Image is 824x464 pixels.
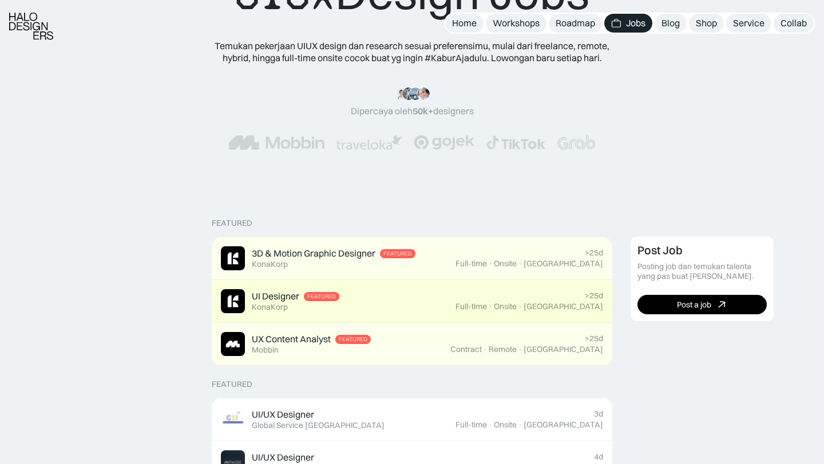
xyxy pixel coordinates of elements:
div: Home [452,17,477,29]
div: 3D & Motion Graphic Designer [252,247,375,259]
a: Post a job [637,295,767,314]
img: Job Image [221,407,245,431]
a: Job ImageUI DesignerFeaturedKonaKorp>25dFull-time·Onsite·[GEOGRAPHIC_DATA] [212,280,612,323]
a: Job Image3D & Motion Graphic DesignerFeaturedKonaKorp>25dFull-time·Onsite·[GEOGRAPHIC_DATA] [212,237,612,280]
a: Job ImageUX Content AnalystFeaturedMobbin>25dContract·Remote·[GEOGRAPHIC_DATA] [212,323,612,366]
div: Full-time [455,259,487,269]
div: Temukan pekerjaan UIUX design dan research sesuai preferensimu, mulai dari freelance, remote, hyb... [206,40,618,64]
a: Blog [655,14,687,33]
a: Collab [774,14,814,33]
div: [GEOGRAPHIC_DATA] [524,420,603,430]
div: KonaKorp [252,259,288,269]
div: Onsite [494,302,517,311]
div: KonaKorp [252,302,288,312]
div: Global Service [GEOGRAPHIC_DATA] [252,421,385,430]
div: Roadmap [556,17,595,29]
img: Job Image [221,246,245,270]
div: Full-time [455,420,487,430]
div: [GEOGRAPHIC_DATA] [524,345,603,354]
div: · [518,345,522,354]
div: >25d [585,248,603,258]
div: Featured [212,379,252,389]
div: Featured [339,336,367,343]
div: >25d [585,334,603,343]
div: · [518,259,522,269]
div: UI Designer [252,290,299,302]
a: Service [726,14,771,33]
a: Shop [689,14,724,33]
div: Mobbin [252,345,279,355]
div: UI/UX Designer [252,451,314,463]
div: Post Job [637,243,683,257]
div: · [518,420,522,430]
span: 50k+ [413,105,433,117]
div: Featured [383,250,412,257]
div: · [488,302,493,311]
div: UX Content Analyst [252,333,331,345]
a: Roadmap [549,14,602,33]
a: Job ImageUI/UX DesignerGlobal Service [GEOGRAPHIC_DATA]3dFull-time·Onsite·[GEOGRAPHIC_DATA] [212,398,612,441]
div: Remote [489,345,517,354]
div: · [488,420,493,430]
div: >25d [585,291,603,301]
div: Contract [450,345,482,354]
div: 3d [594,409,603,419]
img: Job Image [221,332,245,356]
div: Collab [781,17,807,29]
div: · [488,259,493,269]
div: Blog [661,17,680,29]
div: Shop [696,17,717,29]
div: Featured [212,218,252,228]
div: Dipercaya oleh designers [351,105,474,117]
div: · [483,345,488,354]
div: Full-time [455,302,487,311]
div: Onsite [494,420,517,430]
div: UI/UX Designer [252,409,314,421]
a: Workshops [486,14,546,33]
div: Post a job [677,300,711,310]
div: Onsite [494,259,517,269]
div: Featured [307,293,336,300]
img: Job Image [221,289,245,313]
div: [GEOGRAPHIC_DATA] [524,302,603,311]
div: Service [733,17,764,29]
div: Posting job dan temukan talenta yang pas buat [PERSON_NAME]. [637,262,767,281]
div: [GEOGRAPHIC_DATA] [524,259,603,269]
a: Home [445,14,484,33]
div: 4d [594,452,603,462]
div: · [518,302,522,311]
div: Jobs [626,17,645,29]
div: Workshops [493,17,540,29]
a: Jobs [604,14,652,33]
